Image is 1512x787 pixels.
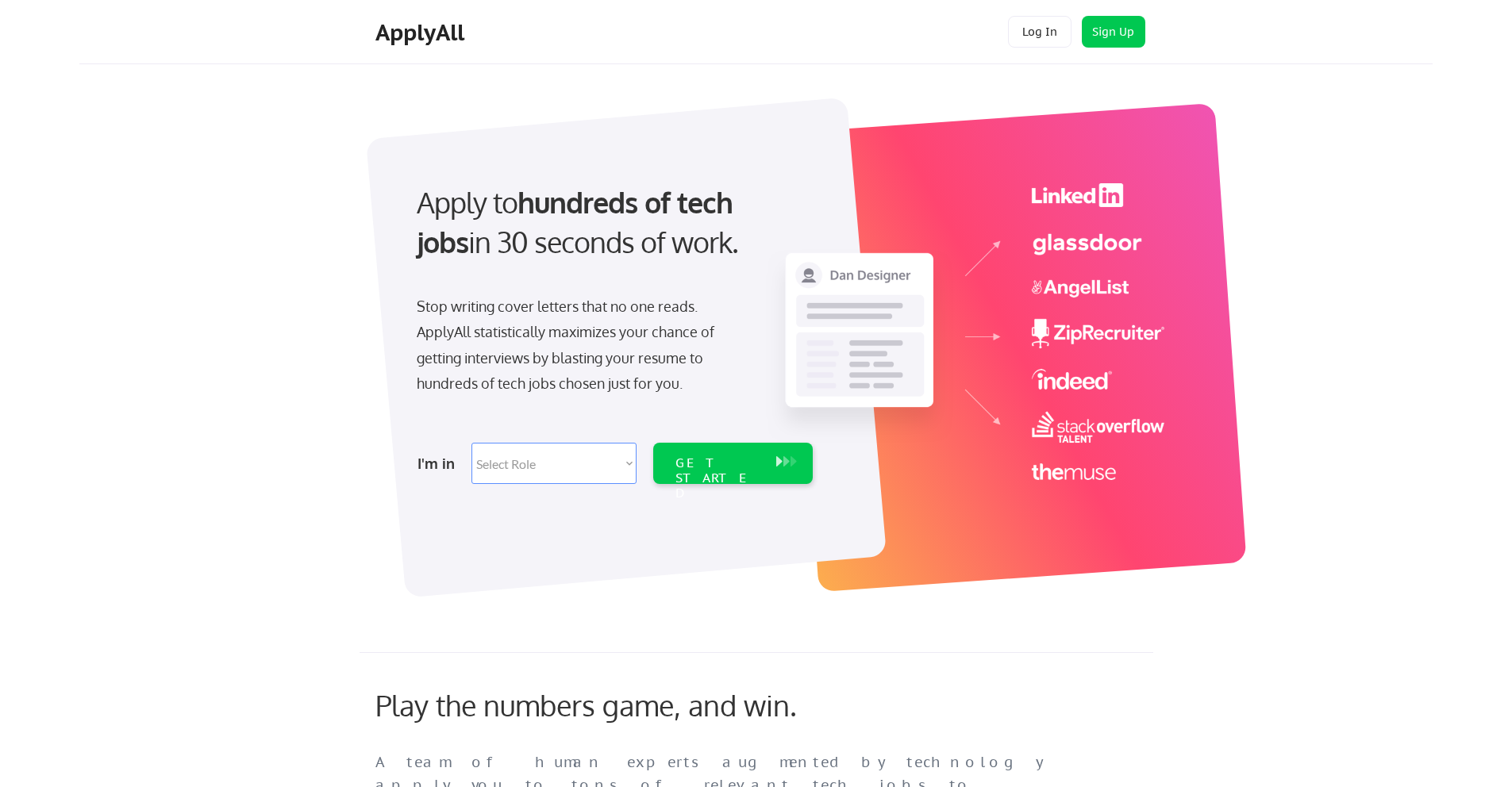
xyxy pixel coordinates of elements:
div: ApplyAll [375,19,469,46]
button: Log In [1008,16,1071,48]
button: Sign Up [1082,16,1145,48]
div: Apply to in 30 seconds of work. [417,182,806,263]
div: GET STARTED [675,455,760,501]
div: Stop writing cover letters that no one reads. ApplyAll statistically maximizes your chance of get... [417,294,743,397]
div: Play the numbers game, and win. [375,688,868,722]
strong: hundreds of tech jobs [417,184,740,259]
div: I'm in [417,451,462,476]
